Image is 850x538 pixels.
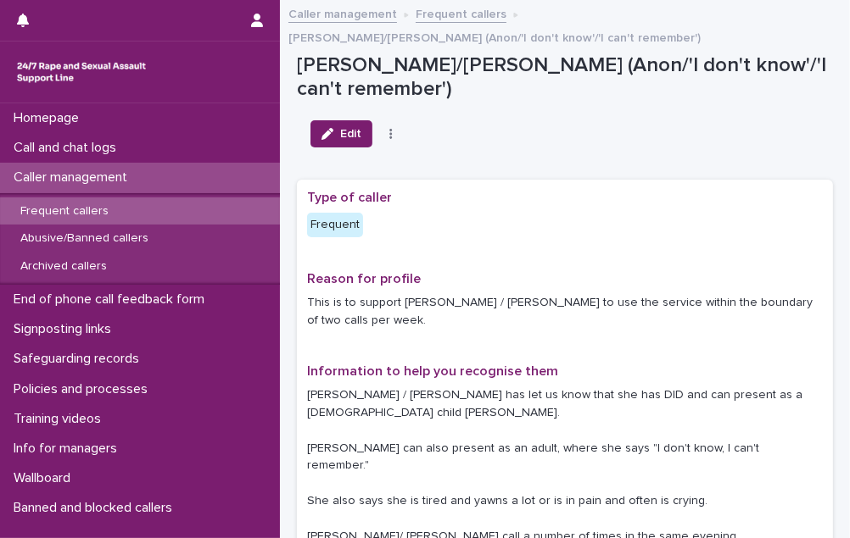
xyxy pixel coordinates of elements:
[7,169,141,186] p: Caller management
[7,204,122,219] p: Frequent callers
[297,53,833,103] p: [PERSON_NAME]/[PERSON_NAME] (Anon/'I don't know'/'I can't remember')
[7,441,131,457] p: Info for managers
[7,411,115,427] p: Training videos
[7,500,186,516] p: Banned and blocked callers
[340,128,361,140] span: Edit
[288,27,701,46] p: [PERSON_NAME]/[PERSON_NAME] (Anon/'I don't know'/'I can't remember')
[7,140,130,156] p: Call and chat logs
[307,364,558,378] span: Information to help you recognise them
[7,259,120,274] p: Archived callers
[288,3,397,23] a: Caller management
[7,351,153,367] p: Safeguarding records
[310,120,372,147] button: Edit
[307,272,421,286] span: Reason for profile
[7,291,218,308] p: End of phone call feedback form
[7,110,92,126] p: Homepage
[416,3,506,23] a: Frequent callers
[7,470,84,486] p: Wallboard
[7,381,161,397] p: Policies and processes
[307,213,363,237] div: Frequent
[307,294,823,330] p: This is to support [PERSON_NAME] / [PERSON_NAME] to use the service within the boundary of two ca...
[14,55,149,89] img: rhQMoQhaT3yELyF149Cw
[7,321,125,337] p: Signposting links
[307,191,392,204] span: Type of caller
[7,231,162,246] p: Abusive/Banned callers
